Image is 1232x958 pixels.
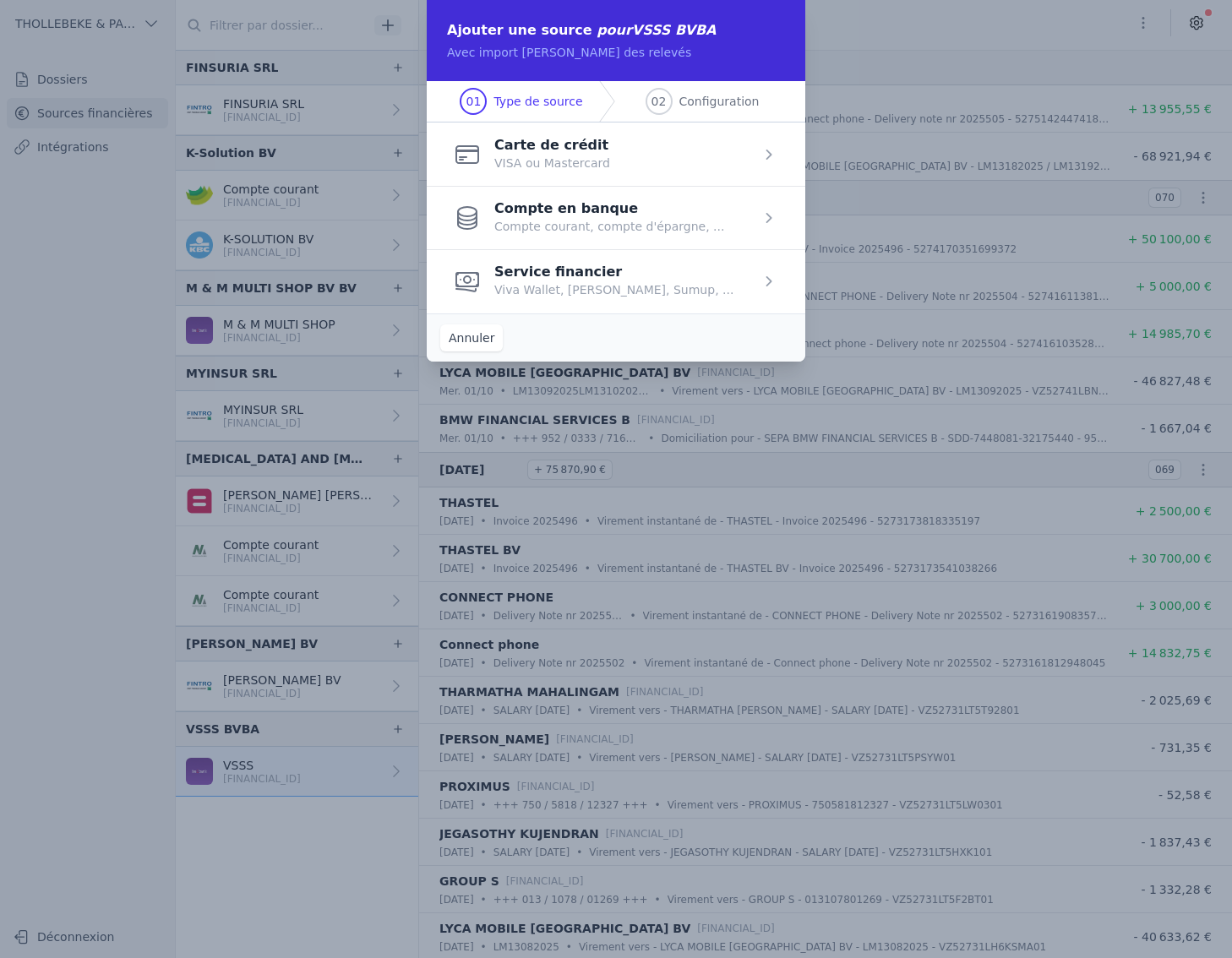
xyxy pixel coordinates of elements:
[494,267,733,277] p: Service financier
[427,81,805,122] nav: Progress
[454,267,733,296] button: Service financier Viva Wallet, [PERSON_NAME], Sumup, ...
[454,140,610,169] button: Carte de crédit VISA ou Mastercard
[447,20,785,41] h2: Ajouter une source
[494,204,724,214] p: Compte en banque
[679,93,760,110] span: Configuration
[447,44,785,61] p: Avec import [PERSON_NAME] des relevés
[440,324,503,351] button: Annuler
[454,204,724,232] button: Compte en banque Compte courant, compte d'épargne, ...
[494,140,610,150] p: Carte de crédit
[651,93,667,110] span: 02
[597,22,716,38] span: pour VSSS BVBA
[466,93,482,110] span: 01
[493,93,582,110] span: Type de source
